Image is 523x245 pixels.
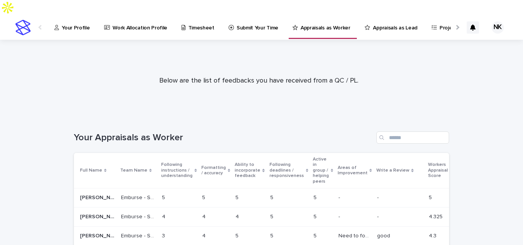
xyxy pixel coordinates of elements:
p: - [338,193,342,201]
p: Workers Appraisal Score [428,161,448,180]
p: Your Profile [62,15,90,31]
p: 5 [429,193,433,201]
p: Nabeeha Khattak [80,212,116,220]
p: 5 [235,231,240,239]
p: 5 [314,212,318,220]
p: Below are the list of feedbacks you have received from a QC / PL. [106,77,412,85]
p: Timesheet [188,15,214,31]
p: Following instructions / understanding [161,161,193,180]
p: Ability to incorporate feedback [235,161,260,180]
p: Nabeeha Khattak [80,193,116,201]
p: Team Name [120,166,147,175]
p: good [377,231,392,239]
p: 5 [202,193,207,201]
a: Submit Your Time [228,15,282,39]
p: Emburse - SF Optimisation [121,231,157,239]
p: Formatting / accuracy [201,164,226,178]
p: 4.3 [429,231,438,239]
p: 4 [235,212,240,220]
p: Nabeeha Khattak [80,231,116,239]
a: Work Allocation Profile [103,15,171,39]
p: Emburse - SF Optimisation [121,212,157,220]
p: 5 [270,193,275,201]
p: - [377,212,380,220]
p: 4 [202,231,207,239]
p: Full Name [80,166,102,175]
p: Work Allocation Profile [113,15,167,31]
p: 4 [162,212,167,220]
p: Need to focus thoroughly on the instructions [338,231,373,239]
p: 5 [270,212,275,220]
p: Areas of Improvement [338,164,368,178]
p: 4.325 [429,212,444,220]
p: Appraisals as Worker [301,15,350,31]
p: Emburse - SF Optimisation [121,193,157,201]
p: 3 [162,231,167,239]
div: NK [492,21,504,34]
a: Appraisals as Lead [364,15,421,39]
tr: [PERSON_NAME][PERSON_NAME] Emburse - SF OptimisationEmburse - SF Optimisation 44 44 44 55 55 -- -... [74,207,494,226]
p: Projects [440,15,460,31]
p: 5 [270,231,275,239]
tr: [PERSON_NAME][PERSON_NAME] Emburse - SF OptimisationEmburse - SF Optimisation 55 55 55 55 55 -- -... [74,188,494,207]
p: Appraisals as Lead [373,15,417,31]
input: Search [376,131,449,144]
p: 5 [235,193,240,201]
p: 5 [162,193,167,201]
a: Appraisals as Worker [292,15,354,38]
p: 5 [314,231,318,239]
p: - [377,193,380,201]
img: stacker-logo-s-only.png [15,20,31,35]
a: Projects [431,15,463,39]
p: Write a Review [376,166,409,175]
h1: Your Appraisals as Worker [74,132,373,143]
p: 5 [314,193,318,201]
p: 4 [202,212,207,220]
a: Timesheet [181,15,218,39]
p: Submit Your Time [237,15,278,31]
a: Your Profile [54,15,93,39]
p: Active in group / helping peers [313,155,329,186]
p: Following deadlines / responsiveness [270,161,304,180]
p: - [338,212,342,220]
